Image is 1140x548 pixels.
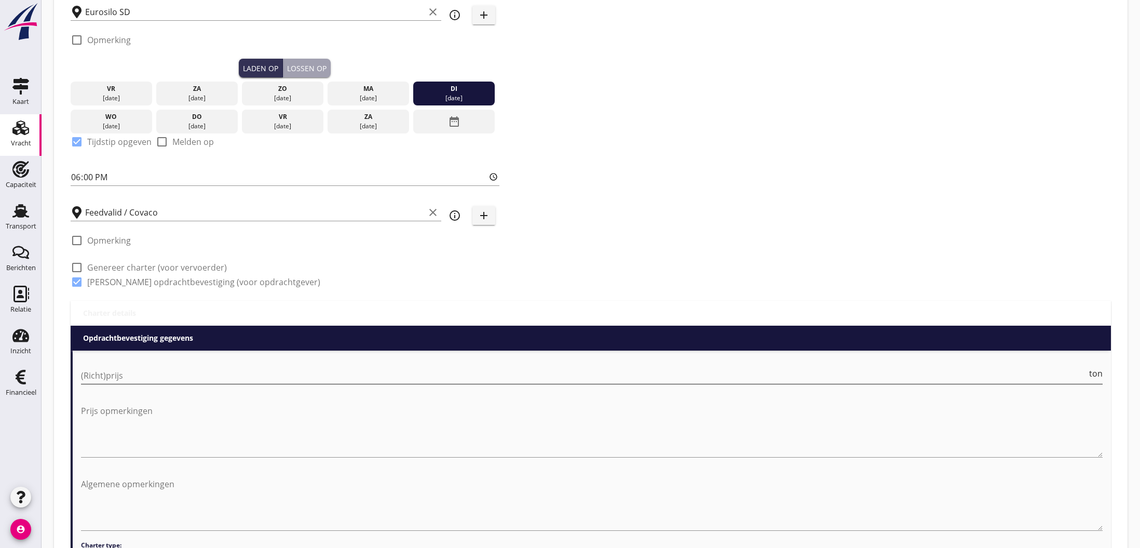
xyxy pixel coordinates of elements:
[10,347,31,354] div: Inzicht
[11,140,31,146] div: Vracht
[81,367,1087,384] input: (Richt)prijs
[87,35,131,45] label: Opmerking
[10,306,31,313] div: Relatie
[427,6,439,18] i: clear
[239,59,283,77] button: Laden op
[87,277,320,287] label: [PERSON_NAME] opdrachtbevestiging (voor opdrachtgever)
[6,389,36,396] div: Financieel
[330,93,406,103] div: [DATE]
[172,137,214,147] label: Melden op
[2,3,39,41] img: logo-small.a267ee39.svg
[478,9,490,21] i: add
[245,112,321,122] div: vr
[6,181,36,188] div: Capaciteit
[448,112,460,131] i: date_range
[6,264,36,271] div: Berichten
[87,137,152,147] label: Tijdstip opgeven
[6,223,36,230] div: Transport
[73,93,150,103] div: [DATE]
[159,84,235,93] div: za
[283,59,331,77] button: Lossen op
[427,206,439,219] i: clear
[81,403,1103,457] textarea: Prijs opmerkingen
[287,63,327,74] div: Lossen op
[73,112,150,122] div: wo
[245,122,321,131] div: [DATE]
[10,519,31,540] i: account_circle
[73,84,150,93] div: vr
[87,262,227,273] label: Genereer charter (voor vervoerder)
[81,476,1103,530] textarea: Algemene opmerkingen
[330,84,406,93] div: ma
[12,98,29,105] div: Kaart
[245,84,321,93] div: zo
[416,93,492,103] div: [DATE]
[1089,369,1103,378] span: ton
[85,4,425,20] input: Laadplaats
[449,209,461,222] i: info_outline
[478,209,490,222] i: add
[159,112,235,122] div: do
[330,122,406,131] div: [DATE]
[87,235,131,246] label: Opmerking
[159,93,235,103] div: [DATE]
[330,112,406,122] div: za
[159,122,235,131] div: [DATE]
[449,9,461,21] i: info_outline
[245,93,321,103] div: [DATE]
[243,63,278,74] div: Laden op
[416,84,492,93] div: di
[85,204,425,221] input: Losplaats
[73,122,150,131] div: [DATE]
